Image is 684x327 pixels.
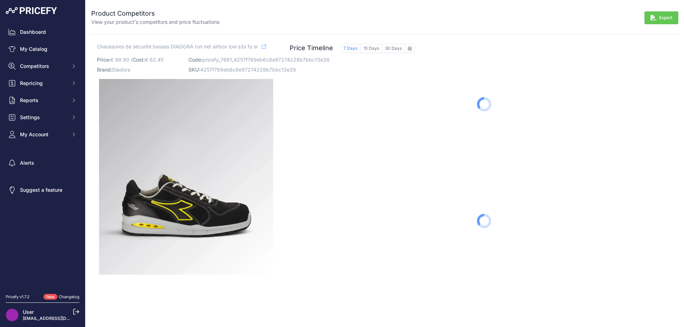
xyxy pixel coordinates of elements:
span: SKU: [188,67,200,73]
button: Reports [6,94,79,107]
img: Pricefy Logo [6,7,57,14]
nav: Sidebar [6,26,79,285]
span: Price: [97,57,110,63]
button: Repricing [6,77,79,90]
p: pricefy_7681_4257f769eb6c8e97274228b7bbc13e39 [188,55,276,65]
p: View your product's competitors and price fluctuations [91,19,219,26]
a: [EMAIL_ADDRESS][DOMAIN_NAME] [23,316,97,321]
button: My Account [6,128,79,141]
a: Alerts [6,157,79,169]
a: User [23,309,34,315]
a: Changelog [59,294,79,299]
span: Code: [188,57,202,63]
button: 15 Days [361,44,382,53]
button: Export [644,11,678,24]
span: Brand: [97,67,112,73]
h2: Product Competitors [91,9,219,19]
a: Dashboard [6,26,79,38]
button: Settings [6,111,79,124]
button: Competitors [6,60,79,73]
span: Repricing [20,80,67,87]
button: 7 Days [340,44,361,53]
p: 4257f769eb6c8e97274228b7bbc13e39 [188,65,276,75]
a: My Catalog [6,43,79,56]
span: Chaussures de sécurité basses DIADORA run net airbox low s3s fo sr [97,42,258,51]
span: Settings [20,114,67,121]
span: Cost: [133,57,145,63]
h2: Price Timeline [290,43,333,53]
button: 30 Days [382,44,405,53]
p: € 99.90 / € 62.45 [97,55,184,65]
span: Competitors [20,63,67,70]
a: Suggest a feature [6,184,79,196]
div: Pricefy v1.7.2 [6,294,30,300]
span: Reports [20,97,67,104]
span: New [43,294,57,300]
span: My Account [20,131,67,138]
p: Diadora [97,65,184,75]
